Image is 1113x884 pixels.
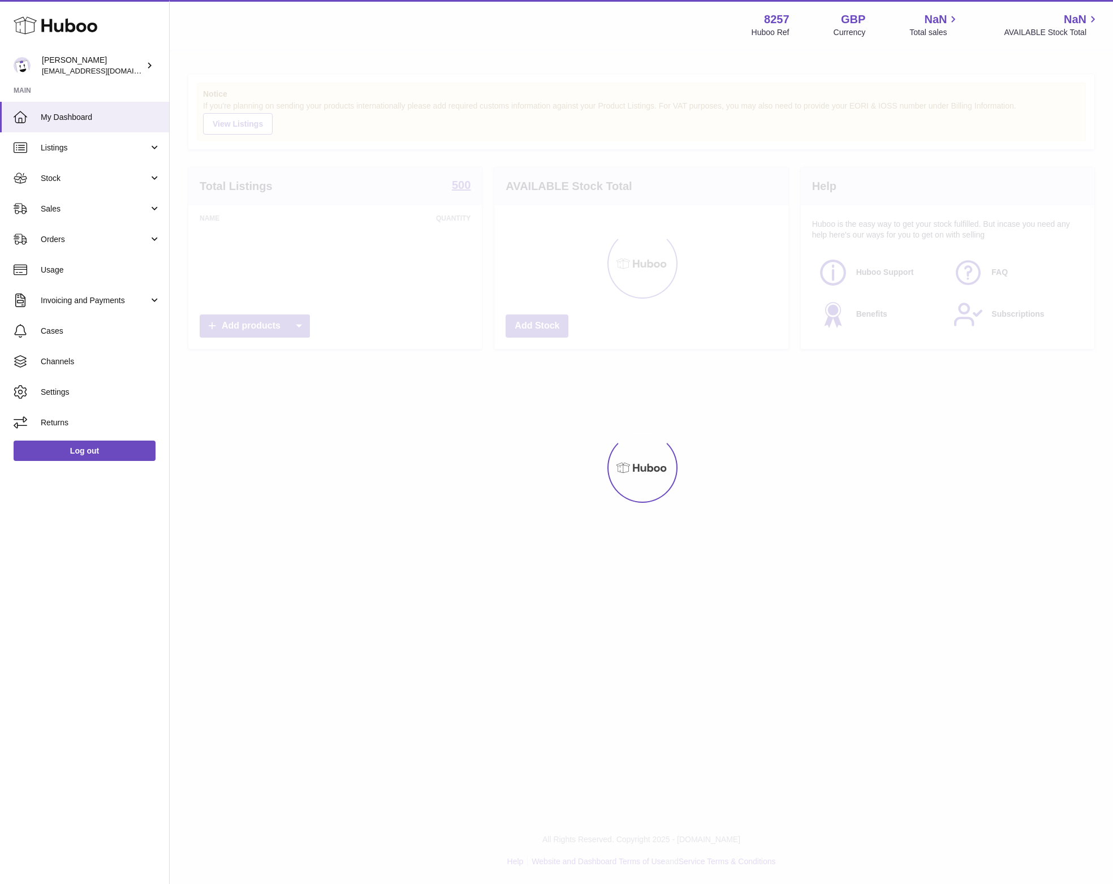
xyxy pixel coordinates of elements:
[909,12,960,38] a: NaN Total sales
[834,27,866,38] div: Currency
[41,112,161,123] span: My Dashboard
[924,12,947,27] span: NaN
[14,57,31,74] img: don@skinsgolf.com
[14,441,156,461] a: Log out
[41,234,149,245] span: Orders
[1004,12,1099,38] a: NaN AVAILABLE Stock Total
[41,143,149,153] span: Listings
[752,27,790,38] div: Huboo Ref
[41,417,161,428] span: Returns
[41,295,149,306] span: Invoicing and Payments
[1064,12,1086,27] span: NaN
[41,173,149,184] span: Stock
[41,387,161,398] span: Settings
[41,356,161,367] span: Channels
[41,326,161,337] span: Cases
[41,265,161,275] span: Usage
[909,27,960,38] span: Total sales
[1004,27,1099,38] span: AVAILABLE Stock Total
[764,12,790,27] strong: 8257
[841,12,865,27] strong: GBP
[41,204,149,214] span: Sales
[42,55,144,76] div: [PERSON_NAME]
[42,66,166,75] span: [EMAIL_ADDRESS][DOMAIN_NAME]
